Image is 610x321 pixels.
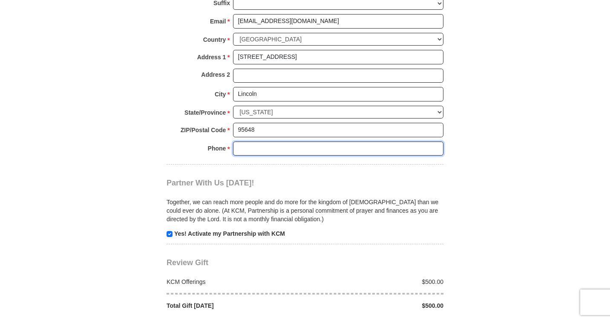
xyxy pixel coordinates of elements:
[184,107,226,119] strong: State/Province
[167,179,254,187] span: Partner With Us [DATE]!
[174,230,285,237] strong: Yes! Activate my Partnership with KCM
[162,301,305,310] div: Total Gift [DATE]
[162,278,305,286] div: KCM Offerings
[167,198,443,223] p: Together, we can reach more people and do more for the kingdom of [DEMOGRAPHIC_DATA] than we coul...
[210,15,226,27] strong: Email
[167,258,208,267] span: Review Gift
[208,142,226,154] strong: Phone
[181,124,226,136] strong: ZIP/Postal Code
[215,88,226,100] strong: City
[305,278,448,286] div: $500.00
[201,69,230,81] strong: Address 2
[197,51,226,63] strong: Address 1
[203,34,226,46] strong: Country
[305,301,448,310] div: $500.00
